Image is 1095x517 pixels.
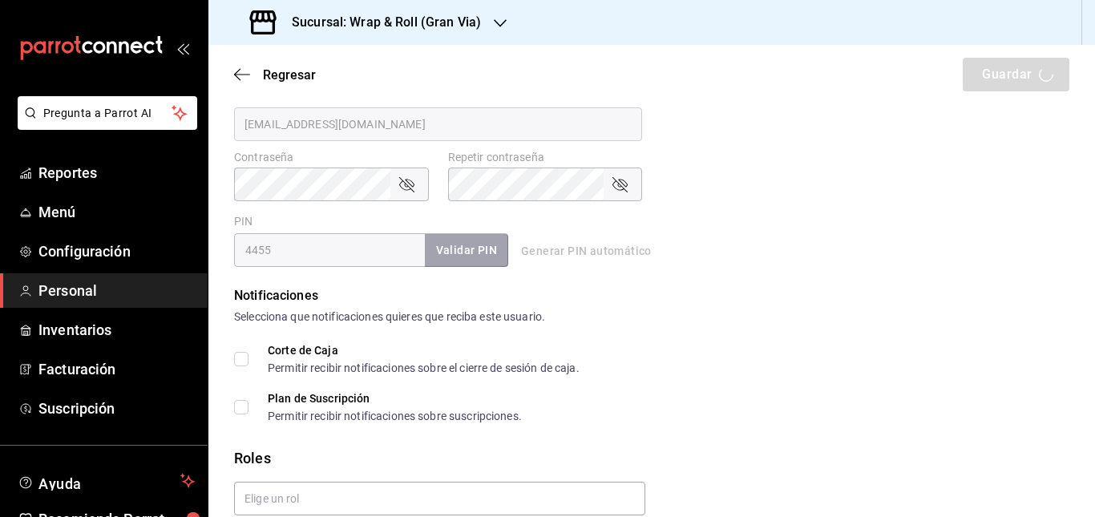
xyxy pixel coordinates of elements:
[234,286,1069,305] div: Notificaciones
[234,151,429,163] label: Contraseña
[38,398,195,419] span: Suscripción
[176,42,189,55] button: open_drawer_menu
[268,410,522,422] div: Permitir recibir notificaciones sobre suscripciones.
[38,471,174,491] span: Ayuda
[38,240,195,262] span: Configuración
[38,358,195,380] span: Facturación
[448,151,643,163] label: Repetir contraseña
[234,482,645,515] input: Elige un rol
[263,67,316,83] span: Regresar
[11,116,197,133] a: Pregunta a Parrot AI
[268,362,580,374] div: Permitir recibir notificaciones sobre el cierre de sesión de caja.
[268,393,522,404] div: Plan de Suscripción
[268,345,580,356] div: Corte de Caja
[234,309,1069,325] div: Selecciona que notificaciones quieres que reciba este usuario.
[234,233,425,267] input: 3 a 6 dígitos
[43,105,172,122] span: Pregunta a Parrot AI
[38,201,195,223] span: Menú
[38,280,195,301] span: Personal
[234,216,253,227] label: PIN
[38,319,195,341] span: Inventarios
[38,162,195,184] span: Reportes
[279,13,481,32] h3: Sucursal: Wrap & Roll (Gran Via)
[234,447,1069,469] div: Roles
[234,67,316,83] button: Regresar
[18,96,197,130] button: Pregunta a Parrot AI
